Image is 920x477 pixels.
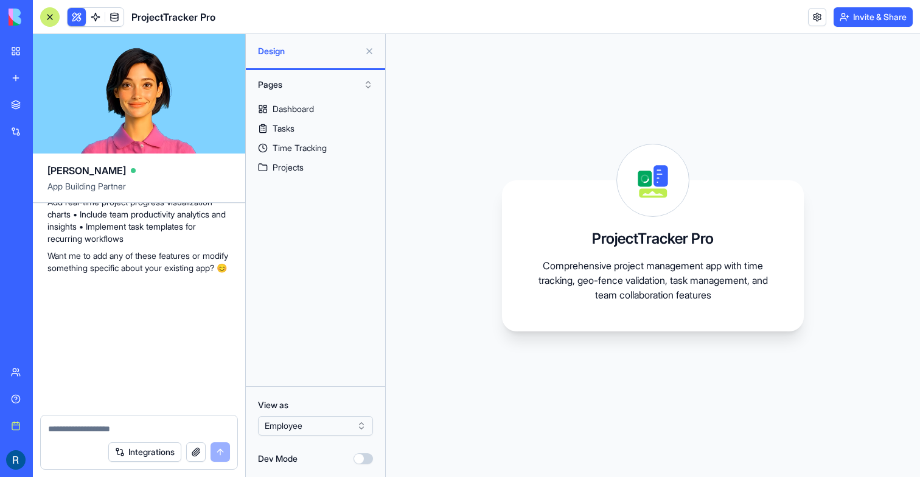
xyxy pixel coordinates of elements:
p: Comprehensive project management app with time tracking, geo-fence validation, task management, a... [531,258,775,302]
iframe: Intercom notifications message [173,386,417,471]
h3: ProjectTracker Pro [592,229,714,249]
a: Time Tracking [246,138,385,158]
a: Projects [246,158,385,177]
div: Tasks [273,122,294,135]
span: Design [258,45,360,57]
a: Dashboard [246,99,385,119]
p: • Add real-time project progress visualization charts • Include team productivity analytics and i... [47,184,231,245]
span: [PERSON_NAME] [47,163,126,178]
button: Pages [252,75,379,94]
p: Want me to add any of these features or modify something specific about your existing app? 😊 [47,250,231,274]
button: Invite & Share [834,7,913,27]
button: Integrations [108,442,181,462]
a: Tasks [246,119,385,138]
h1: ProjectTracker Pro [131,10,215,24]
div: Projects [273,161,304,174]
img: ACg8ocJpPqjXOKIlQ-q6uz-eCR9CboGz0M9MD6vYM8MM0Teu6JOS6w=s96-c [6,450,26,470]
span: App Building Partner [47,180,231,202]
div: Time Tracking [273,142,327,154]
img: logo [9,9,84,26]
div: Dashboard [273,103,314,115]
